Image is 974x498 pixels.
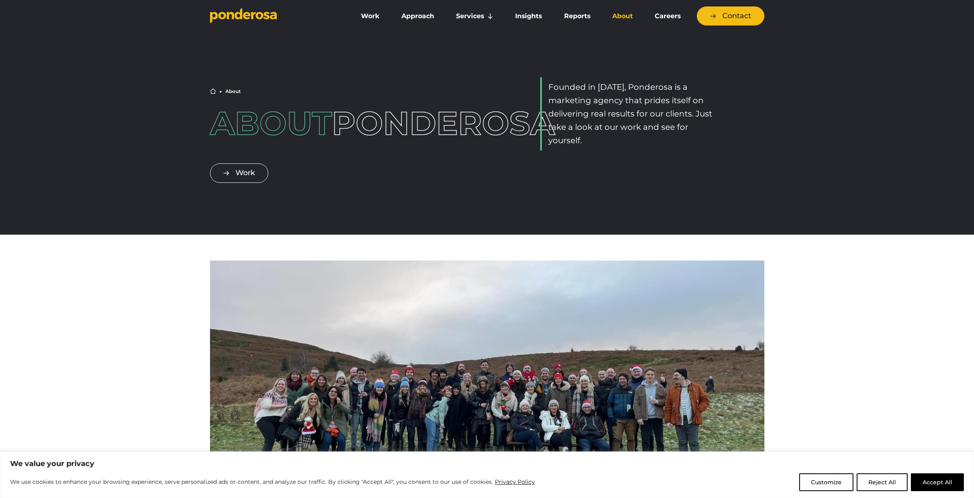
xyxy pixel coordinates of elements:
a: Work [210,163,268,182]
span: About [210,104,332,143]
a: Approach [392,8,443,25]
p: We value your privacy [10,459,964,468]
a: Careers [645,8,690,25]
a: Reports [555,8,600,25]
p: Founded in [DATE], Ponderosa is a marketing agency that prides itself on delivering real results ... [548,81,717,147]
li: ▶︎ [219,89,222,94]
a: Contact [697,6,764,25]
a: Privacy Policy [494,477,535,487]
h1: Ponderosa [210,107,434,140]
a: About [603,8,642,25]
li: About [225,89,241,94]
a: Go to homepage [210,8,340,24]
button: Customize [799,473,853,491]
button: Accept All [911,473,964,491]
a: Work [352,8,389,25]
p: We use cookies to enhance your browsing experience, serve personalized ads or content, and analyz... [10,477,535,487]
a: Insights [506,8,551,25]
a: Home [210,88,216,94]
a: Services [447,8,503,25]
button: Reject All [857,473,908,491]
